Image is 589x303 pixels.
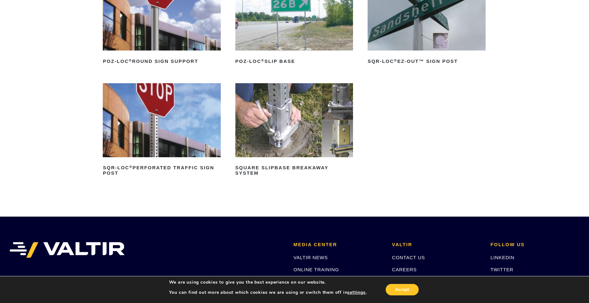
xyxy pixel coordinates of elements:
h2: MEDIA CENTER [293,242,383,247]
h2: POZ-LOC Slip Base [235,56,353,66]
h2: POZ-LOC Round Sign Support [103,56,220,66]
sup: ® [394,58,397,62]
a: CONTACT US [392,255,425,260]
p: You can find out more about which cookies we are using or switch them off in . [169,290,367,295]
h2: SQR-LOC EZ-Out™ Sign Post [368,56,485,66]
a: Square Slipbase Breakaway System [235,83,353,178]
p: We are using cookies to give you the best experience on our website. [169,279,367,285]
img: VALTIR [10,242,125,258]
h2: SQR-LOC Perforated Traffic Sign Post [103,163,220,178]
button: Accept [386,284,419,295]
a: VALTIR NEWS [293,255,328,260]
h2: Square Slipbase Breakaway System [235,163,353,178]
a: TWITTER [490,267,513,272]
sup: ® [261,58,264,62]
h2: FOLLOW US [490,242,579,247]
sup: ® [129,165,133,169]
a: ONLINE TRAINING [293,267,339,272]
sup: ® [129,58,132,62]
h2: VALTIR [392,242,481,247]
a: CAREERS [392,267,417,272]
button: settings [347,290,365,295]
a: SQR-LOC®Perforated Traffic Sign Post [103,83,220,178]
a: LINKEDIN [490,255,514,260]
